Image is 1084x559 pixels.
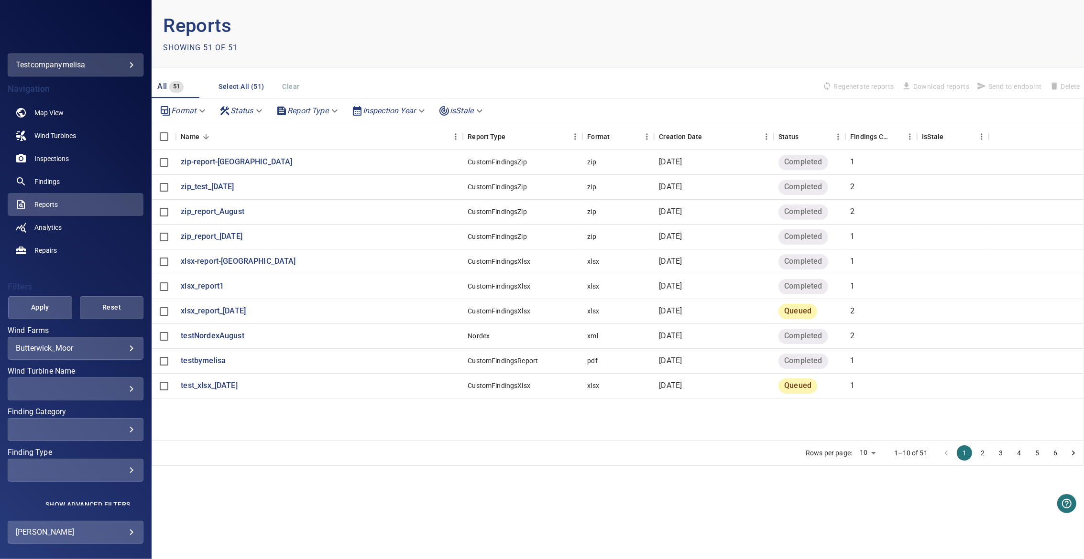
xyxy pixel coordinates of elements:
[850,231,854,242] p: 1
[230,106,253,115] em: Status
[659,380,682,391] p: [DATE]
[181,157,292,168] p: zip-report-[GEOGRAPHIC_DATA]
[20,301,60,313] span: Apply
[40,497,136,512] button: Show Advanced Filters
[468,257,530,266] div: CustomFindingsXlsx
[587,232,596,241] div: zip
[922,123,943,150] div: Findings in the reports are outdated due to being updated or removed. IsStale reports do not repr...
[181,256,296,267] a: xlsx-report-[GEOGRAPHIC_DATA]
[778,157,828,168] span: Completed
[505,130,519,143] button: Sort
[957,445,972,461] button: page 1
[181,182,234,193] a: zip_test_[DATE]
[799,130,812,143] button: Sort
[1029,445,1045,461] button: Go to page 5
[659,206,682,217] p: [DATE]
[8,101,143,124] a: map noActive
[181,231,242,242] a: zip_report_[DATE]
[181,306,246,317] a: xlsx_report_[DATE]
[92,301,132,313] span: Reset
[659,123,702,150] div: Creation Date
[156,102,211,119] div: Format
[215,78,268,96] button: Select All (51)
[163,11,618,40] p: Reports
[163,42,238,54] p: Showing 51 of 51
[659,256,682,267] p: [DATE]
[702,130,715,143] button: Sort
[659,281,682,292] p: [DATE]
[468,182,527,192] div: CustomFindingsZip
[8,124,143,147] a: windturbines noActive
[850,157,854,168] p: 1
[468,306,530,316] div: CustomFindingsXlsx
[171,106,196,115] em: Format
[463,123,582,150] div: Report Type
[850,123,889,150] div: Findings Count
[582,123,654,150] div: Format
[34,131,76,140] span: Wind Turbines
[468,331,490,341] div: Nordex
[181,380,237,391] a: test_xlsx_[DATE]
[272,102,344,119] div: Report Type
[587,306,599,316] div: xlsx
[34,177,60,186] span: Findings
[568,129,582,144] button: Menu
[1066,445,1081,461] button: Go to next page
[16,525,135,540] div: [PERSON_NAME]
[659,157,682,168] p: [DATE]
[975,129,989,144] button: Menu
[16,57,135,73] div: testcompanymelisa
[8,408,143,416] label: Finding Category
[16,344,135,353] div: Butterwick_Moor
[587,182,596,192] div: zip
[774,123,845,150] div: Status
[587,281,599,291] div: xlsx
[659,231,682,242] p: [DATE]
[468,381,530,390] div: CustomFindingsXlsx
[850,206,854,217] p: 2
[8,337,143,360] div: Wind Farms
[850,306,854,317] p: 2
[654,123,774,150] div: Creation Date
[778,380,817,391] span: Queued
[348,102,431,119] div: Inspection Year
[659,182,682,193] p: [DATE]
[468,281,530,291] div: CustomFindingsXlsx
[587,123,610,150] div: Format
[8,459,143,482] div: Finding Type
[8,367,143,375] label: Wind Turbine Name
[778,123,799,150] div: Status
[587,207,596,216] div: zip
[8,84,143,94] h4: Navigation
[850,182,854,193] p: 2
[850,256,854,267] p: 1
[181,281,224,292] a: xlsx_report1
[778,231,828,242] span: Completed
[850,380,854,391] p: 1
[34,246,57,255] span: Repairs
[181,206,244,217] p: zip_report_August
[903,129,917,144] button: Menu
[287,106,328,115] em: Report Type
[850,355,854,366] p: 1
[363,106,416,115] em: Inspection Year
[8,193,143,216] a: reports active
[157,82,167,91] span: All
[449,129,463,144] button: Menu
[659,331,682,342] p: [DATE]
[778,355,828,366] span: Completed
[778,331,828,342] span: Completed
[889,130,903,143] button: Sort
[8,282,143,291] h4: Filters
[610,130,623,143] button: Sort
[917,123,989,150] div: IsStale
[778,281,828,292] span: Completed
[181,123,199,150] div: Name
[856,446,879,460] div: 10
[8,418,143,441] div: Finding Category
[831,129,845,144] button: Menu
